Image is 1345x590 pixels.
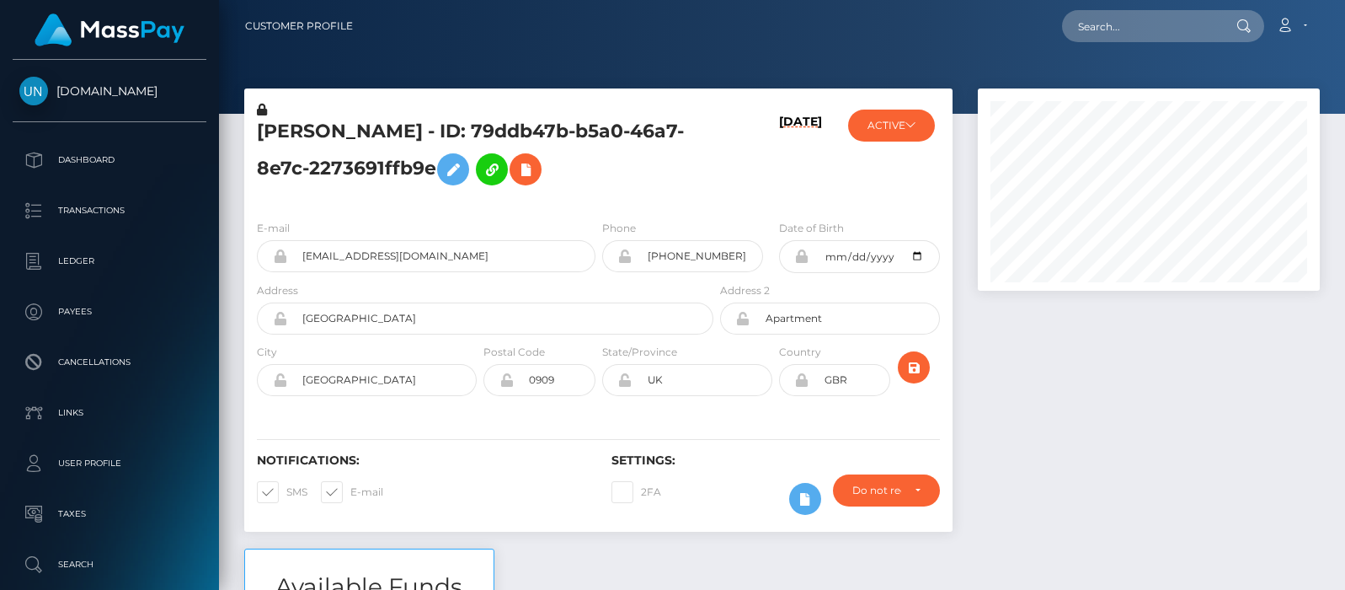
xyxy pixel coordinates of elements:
div: Do not require [852,484,902,497]
a: Taxes [13,493,206,535]
img: Unlockt.me [19,77,48,105]
a: Transactions [13,190,206,232]
p: Links [19,400,200,426]
button: ACTIVE [848,110,935,142]
a: Cancellations [13,341,206,383]
span: [DOMAIN_NAME] [13,83,206,99]
p: Ledger [19,249,200,274]
label: E-mail [257,221,290,236]
label: 2FA [611,481,661,503]
p: Payees [19,299,200,324]
p: Cancellations [19,350,200,375]
label: SMS [257,481,307,503]
input: Search... [1062,10,1220,42]
p: Transactions [19,198,200,223]
a: Customer Profile [245,8,353,44]
p: Dashboard [19,147,200,173]
label: Date of Birth [779,221,844,236]
img: MassPay Logo [35,13,184,46]
label: State/Province [602,345,677,360]
a: Ledger [13,240,206,282]
h6: Notifications: [257,453,586,468]
h6: [DATE] [779,115,822,200]
h5: [PERSON_NAME] - ID: 79ddb47b-b5a0-46a7-8e7c-2273691ffb9e [257,119,704,194]
a: Search [13,544,206,586]
a: Links [13,392,206,434]
label: City [257,345,277,360]
h6: Settings: [611,453,941,468]
label: Phone [602,221,636,236]
label: Postal Code [483,345,545,360]
label: E-mail [321,481,383,503]
p: Search [19,552,200,577]
a: Payees [13,291,206,333]
p: User Profile [19,451,200,476]
a: User Profile [13,442,206,485]
p: Taxes [19,501,200,527]
label: Address [257,283,298,298]
button: Do not require [833,475,941,507]
label: Address 2 [720,283,770,298]
a: Dashboard [13,139,206,181]
label: Country [779,345,821,360]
